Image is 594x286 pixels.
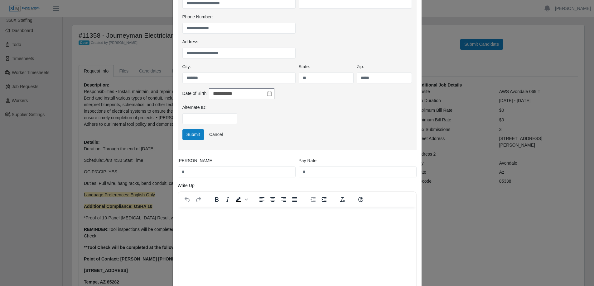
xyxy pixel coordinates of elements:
[182,14,213,20] label: Phone Number:
[182,195,193,204] button: Undo
[299,63,310,70] label: State:
[182,104,207,111] label: Alternate ID:
[182,90,208,97] label: Date of Birth:
[182,63,191,70] label: City:
[319,195,329,204] button: Increase indent
[308,195,318,204] button: Decrease indent
[337,195,348,204] button: Clear formatting
[278,195,289,204] button: Align right
[355,195,366,204] button: Help
[182,39,200,45] label: Address:
[357,63,364,70] label: Zip:
[268,195,278,204] button: Align center
[178,182,195,189] label: Write Up
[211,195,222,204] button: Bold
[222,195,233,204] button: Italic
[182,129,204,140] button: Submit
[178,157,214,164] label: [PERSON_NAME]
[205,129,227,140] a: Cancel
[257,195,267,204] button: Align left
[193,195,204,204] button: Redo
[299,157,317,164] label: Pay Rate
[289,195,300,204] button: Justify
[233,195,249,204] div: Background color Black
